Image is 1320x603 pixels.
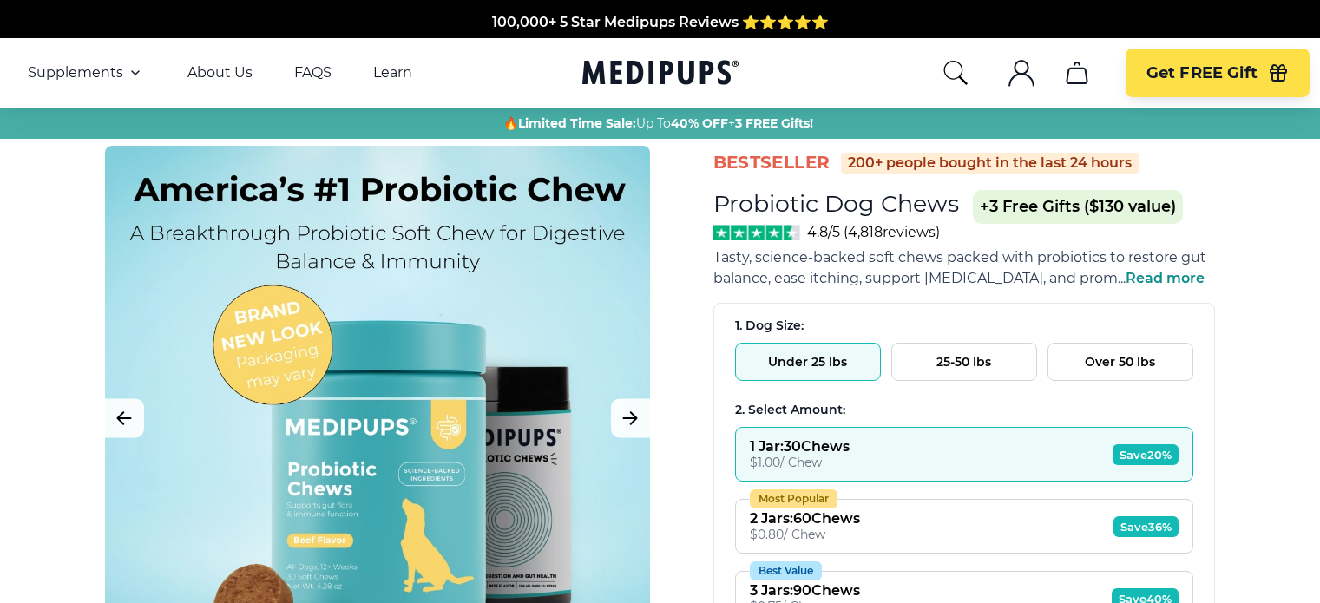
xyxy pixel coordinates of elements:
[750,438,850,455] div: 1 Jar : 30 Chews
[1118,270,1205,286] span: ...
[503,115,813,132] span: 🔥 Up To +
[1126,270,1205,286] span: Read more
[841,153,1139,174] div: 200+ people bought in the last 24 hours
[1047,343,1193,381] button: Over 50 lbs
[611,399,650,438] button: Next Image
[713,249,1206,265] span: Tasty, science-backed soft chews packed with probiotics to restore gut
[28,64,123,82] span: Supplements
[713,270,1118,286] span: balance, ease itching, support [MEDICAL_DATA], and prom
[750,489,837,508] div: Most Popular
[735,402,1193,418] div: 2. Select Amount:
[1126,49,1310,97] button: Get FREE Gift
[807,224,940,240] span: 4.8/5 ( 4,818 reviews)
[1146,63,1258,83] span: Get FREE Gift
[750,455,850,470] div: $ 1.00 / Chew
[713,189,959,218] h1: Probiotic Dog Chews
[891,343,1037,381] button: 25-50 lbs
[1113,516,1179,537] span: Save 36%
[735,499,1193,554] button: Most Popular2 Jars:60Chews$0.80/ ChewSave36%
[713,225,801,240] img: Stars - 4.8
[187,64,253,82] a: About Us
[1056,52,1098,94] button: cart
[713,151,831,174] span: BestSeller
[942,59,969,87] button: search
[973,190,1183,224] span: +3 Free Gifts ($130 value)
[735,318,1193,334] div: 1. Dog Size:
[294,64,332,82] a: FAQS
[1113,444,1179,465] span: Save 20%
[371,30,949,47] span: Made In The [GEOGRAPHIC_DATA] from domestic & globally sourced ingredients
[582,56,739,92] a: Medipups
[750,561,822,580] div: Best Value
[1001,52,1042,94] button: account
[373,64,412,82] a: Learn
[735,427,1193,482] button: 1 Jar:30Chews$1.00/ ChewSave20%
[28,62,146,83] button: Supplements
[735,343,881,381] button: Under 25 lbs
[750,527,860,542] div: $ 0.80 / Chew
[750,510,860,527] div: 2 Jars : 60 Chews
[750,582,860,599] div: 3 Jars : 90 Chews
[492,10,829,26] span: 100,000+ 5 Star Medipups Reviews ⭐️⭐️⭐️⭐️⭐️
[105,399,144,438] button: Previous Image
